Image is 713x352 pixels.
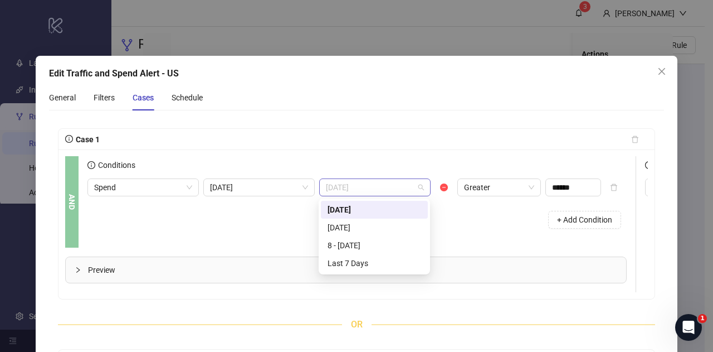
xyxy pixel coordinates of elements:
[326,179,424,196] span: Yesterday
[133,91,154,104] div: Cases
[328,221,421,234] div: [DATE]
[342,317,372,331] span: OR
[657,67,666,76] span: close
[557,215,612,224] span: + Add Condition
[321,237,428,254] div: 8 - 14 Days ago
[66,257,626,283] div: Preview
[49,67,664,80] div: Edit Traffic and Spend Alert - US
[65,135,73,143] span: info-circle
[601,179,627,196] button: delete
[94,91,115,104] div: Filters
[328,257,421,269] div: Last 7 Days
[88,264,617,276] span: Preview
[464,179,534,196] span: Greater
[321,219,428,237] div: 2 Days ago
[95,161,135,170] span: Conditions
[328,204,421,216] div: [DATE]
[321,201,428,219] div: Yesterday
[75,267,81,273] span: collapsed
[87,161,95,169] span: info-circle
[73,135,100,144] span: Case 1
[698,314,707,323] span: 1
[66,194,78,210] b: AND
[622,131,648,148] button: delete
[328,239,421,252] div: 8 - [DATE]
[675,314,702,341] iframe: Intercom live chat
[210,179,308,196] span: Today
[645,161,653,169] span: info-circle
[548,211,621,229] button: + Add Condition
[94,179,192,196] span: Spend
[172,91,203,104] div: Schedule
[653,62,671,80] button: Close
[321,254,428,272] div: Last 7 Days
[440,184,448,191] span: minus-circle
[49,91,76,104] div: General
